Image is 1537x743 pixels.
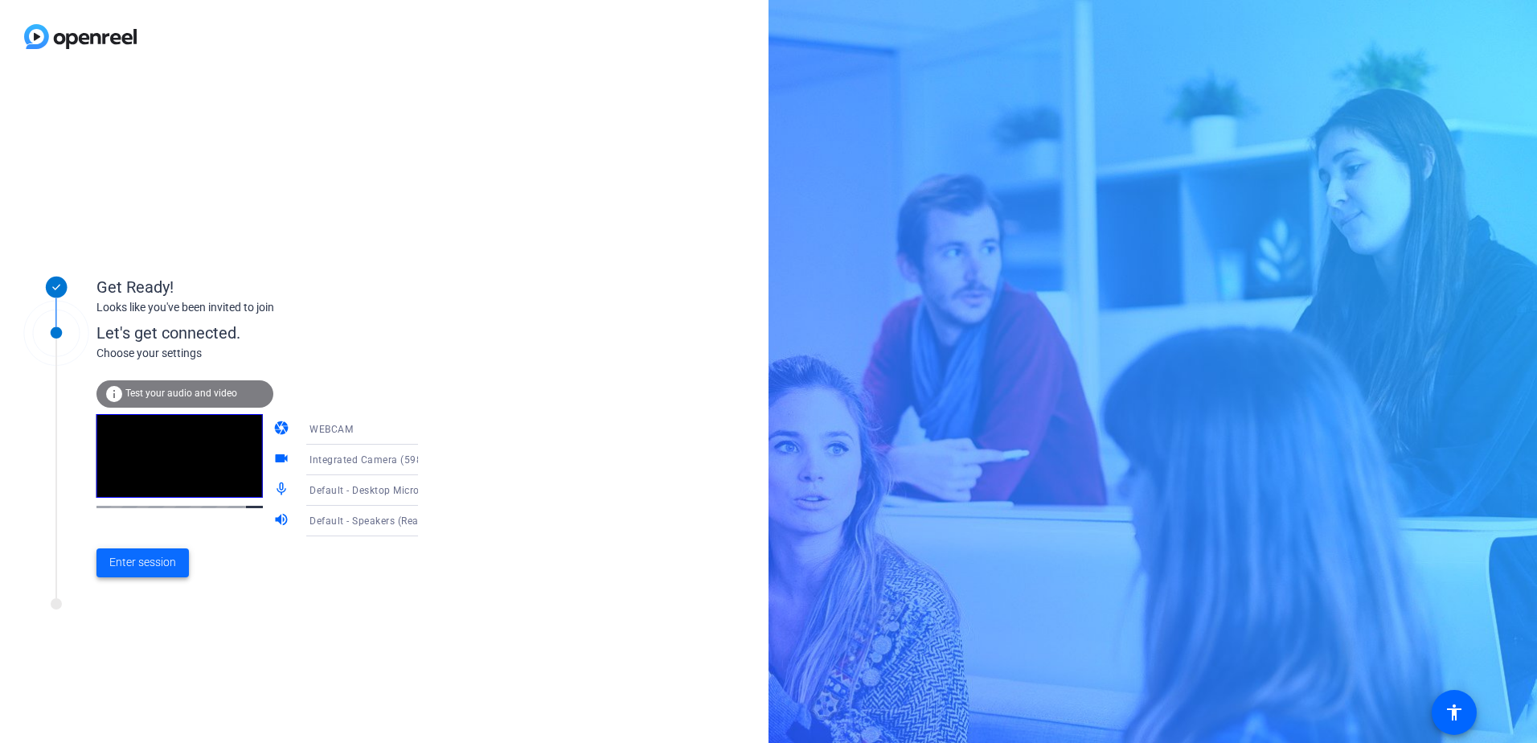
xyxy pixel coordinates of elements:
div: Get Ready! [96,275,418,299]
span: WEBCAM [309,424,353,435]
button: Enter session [96,548,189,577]
mat-icon: videocam [273,450,293,470]
div: Let's get connected. [96,321,451,345]
mat-icon: volume_up [273,511,293,531]
mat-icon: accessibility [1445,703,1464,722]
span: Default - Speakers (Realtek(R) Audio) [309,514,483,527]
mat-icon: mic_none [273,481,293,500]
span: Test your audio and video [125,388,237,399]
mat-icon: camera [273,420,293,439]
mat-icon: info [105,384,124,404]
span: Integrated Camera (5986:116d) [309,453,459,466]
span: Default - Desktop Microphone (RØDE NT-USB Mini) (19f7:0015) [309,483,604,496]
div: Looks like you've been invited to join [96,299,418,316]
div: Choose your settings [96,345,451,362]
span: Enter session [109,554,176,571]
